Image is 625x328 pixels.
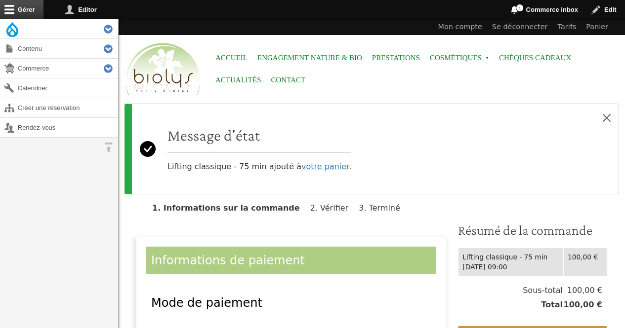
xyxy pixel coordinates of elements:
[152,203,308,213] li: Informations sur la commande
[564,248,607,276] td: 100,00 €
[516,4,524,12] span: 1
[124,41,203,98] img: Accueil
[99,138,118,157] button: Orientation horizontale
[523,285,563,296] span: Sous-total
[151,296,262,310] span: Mode de paiement
[458,222,607,239] h3: Résumé de la commande
[301,162,349,171] a: votre panier
[499,47,571,69] a: Chèques cadeaux
[372,47,420,69] a: Prestations
[167,126,351,173] div: Lifting classique - 75 min ajouté à .
[215,47,248,69] a: Accueil
[167,126,351,145] h2: Message d'état
[359,203,408,213] li: Terminé
[215,69,261,91] a: Actualités
[257,47,362,69] a: Engagement Nature & Bio
[125,104,619,194] div: Message d'état
[553,19,582,35] a: Tarifs
[151,254,305,267] span: Informations de paiement
[487,19,553,35] a: Se déconnecter
[433,19,487,35] a: Mon compte
[430,47,489,69] span: Cosmétiques
[541,299,563,311] span: Total
[581,19,613,35] a: Panier
[563,299,602,311] span: 100,00 €
[462,263,507,271] time: [DATE] 09:00
[563,285,602,296] span: 100,00 €
[310,203,356,213] li: Vérifier
[595,104,619,132] button: Close
[140,112,156,186] svg: Success:
[271,69,306,91] a: Contact
[119,19,625,104] header: Entête du site
[485,56,489,60] span: »
[462,252,559,262] div: Lifting classique - 75 min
